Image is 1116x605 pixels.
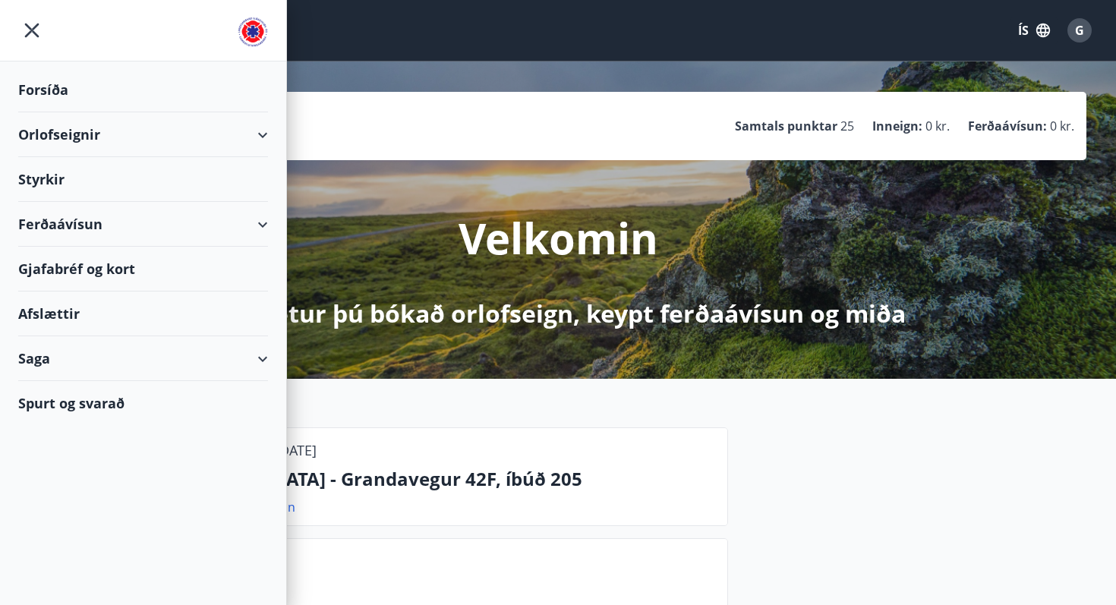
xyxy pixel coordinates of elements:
p: Velkomin [459,209,658,266]
div: Afslættir [18,291,268,336]
p: [GEOGRAPHIC_DATA] - Grandavegur 42F, íbúð 205 [141,466,715,492]
span: 0 kr. [1050,118,1074,134]
p: Næstu helgi [141,577,715,603]
span: 0 kr. [925,118,950,134]
div: Gjafabréf og kort [18,247,268,291]
p: Inneign : [872,118,922,134]
p: Samtals punktar [735,118,837,134]
span: 25 [840,118,854,134]
span: G [1075,22,1084,39]
button: menu [18,17,46,44]
button: G [1061,12,1098,49]
div: Forsíða [18,68,268,112]
div: Styrkir [18,157,268,202]
p: Ferðaávísun : [968,118,1047,134]
div: Saga [18,336,268,381]
div: Orlofseignir [18,112,268,157]
button: ÍS [1010,17,1058,44]
p: Hér getur þú bókað orlofseign, keypt ferðaávísun og miða [210,297,906,330]
img: union_logo [238,17,268,47]
div: Spurt og svarað [18,381,268,425]
div: Ferðaávísun [18,202,268,247]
